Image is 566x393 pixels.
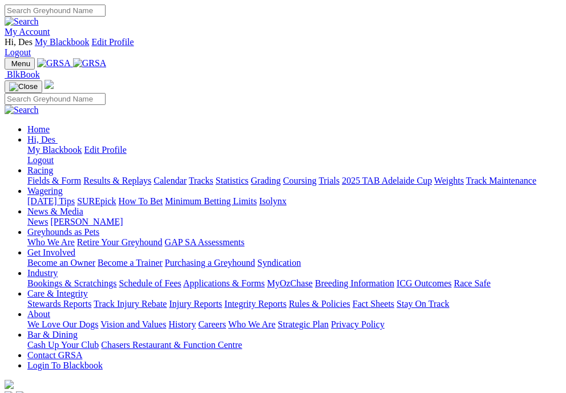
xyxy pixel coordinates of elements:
[27,196,561,206] div: Wagering
[342,176,432,185] a: 2025 TAB Adelaide Cup
[165,258,255,268] a: Purchasing a Greyhound
[27,340,561,350] div: Bar & Dining
[27,227,99,237] a: Greyhounds as Pets
[27,237,561,248] div: Greyhounds as Pets
[27,350,82,360] a: Contact GRSA
[27,135,55,144] span: Hi, Des
[27,289,88,298] a: Care & Integrity
[267,278,313,288] a: MyOzChase
[183,278,265,288] a: Applications & Forms
[283,176,317,185] a: Coursing
[169,299,222,309] a: Injury Reports
[27,124,50,134] a: Home
[5,105,39,115] img: Search
[153,176,187,185] a: Calendar
[198,319,226,329] a: Careers
[27,319,561,330] div: About
[27,206,83,216] a: News & Media
[397,278,451,288] a: ICG Outcomes
[5,70,40,79] a: BlkBook
[27,237,75,247] a: Who We Are
[27,330,78,339] a: Bar & Dining
[315,278,394,288] a: Breeding Information
[5,93,106,105] input: Search
[27,360,103,370] a: Login To Blackbook
[27,309,50,319] a: About
[397,299,449,309] a: Stay On Track
[77,237,163,247] a: Retire Your Greyhound
[5,17,39,27] img: Search
[27,258,95,268] a: Become an Owner
[257,258,301,268] a: Syndication
[228,319,276,329] a: Who We Are
[35,37,90,47] a: My Blackbook
[5,58,35,70] button: Toggle navigation
[224,299,286,309] a: Integrity Reports
[119,196,163,206] a: How To Bet
[27,340,99,350] a: Cash Up Your Club
[168,319,196,329] a: History
[353,299,394,309] a: Fact Sheets
[27,155,54,165] a: Logout
[27,176,561,186] div: Racing
[77,196,116,206] a: SUREpick
[27,186,63,196] a: Wagering
[165,196,257,206] a: Minimum Betting Limits
[45,80,54,89] img: logo-grsa-white.png
[27,165,53,175] a: Racing
[27,248,75,257] a: Get Involved
[27,217,48,226] a: News
[101,340,242,350] a: Chasers Restaurant & Function Centre
[5,47,31,57] a: Logout
[5,37,33,47] span: Hi, Des
[7,70,40,79] span: BlkBook
[165,237,245,247] a: GAP SA Assessments
[83,176,151,185] a: Results & Replays
[5,5,106,17] input: Search
[5,80,42,93] button: Toggle navigation
[289,299,350,309] a: Rules & Policies
[27,299,561,309] div: Care & Integrity
[216,176,249,185] a: Statistics
[251,176,281,185] a: Grading
[466,176,536,185] a: Track Maintenance
[318,176,339,185] a: Trials
[119,278,181,288] a: Schedule of Fees
[5,380,14,389] img: logo-grsa-white.png
[50,217,123,226] a: [PERSON_NAME]
[9,82,38,91] img: Close
[27,258,561,268] div: Get Involved
[259,196,286,206] a: Isolynx
[5,37,561,58] div: My Account
[27,278,116,288] a: Bookings & Scratchings
[100,319,166,329] a: Vision and Values
[434,176,464,185] a: Weights
[91,37,134,47] a: Edit Profile
[189,176,213,185] a: Tracks
[454,278,490,288] a: Race Safe
[11,59,30,68] span: Menu
[27,299,91,309] a: Stewards Reports
[27,135,58,144] a: Hi, Des
[27,278,561,289] div: Industry
[37,58,71,68] img: GRSA
[5,27,50,37] a: My Account
[27,268,58,278] a: Industry
[27,176,81,185] a: Fields & Form
[27,319,98,329] a: We Love Our Dogs
[73,58,107,68] img: GRSA
[27,217,561,227] div: News & Media
[27,145,561,165] div: Hi, Des
[94,299,167,309] a: Track Injury Rebate
[278,319,329,329] a: Strategic Plan
[27,145,82,155] a: My Blackbook
[98,258,163,268] a: Become a Trainer
[27,196,75,206] a: [DATE] Tips
[84,145,127,155] a: Edit Profile
[331,319,385,329] a: Privacy Policy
